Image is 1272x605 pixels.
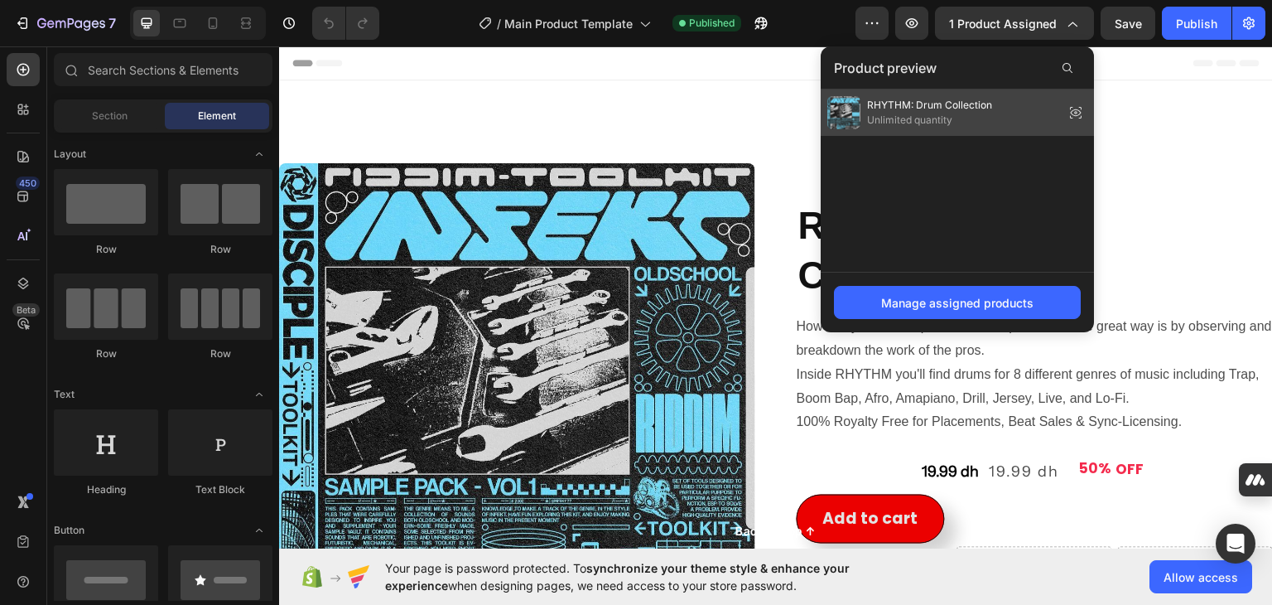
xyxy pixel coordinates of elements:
[12,303,40,317] div: Beta
[54,346,158,361] div: Row
[1164,569,1238,586] span: Allow access
[867,113,992,128] span: Unlimited quantity
[1149,560,1252,593] button: Allow access
[246,381,272,408] span: Toggle open
[544,458,639,486] div: Add to cart
[834,58,937,78] span: Product preview
[518,317,994,365] div: Inside RHYTHM you'll find drums for 8 different genres of music including Trap, Boom Bap, Afro, A...
[834,286,1081,319] button: Manage assigned products
[835,411,868,434] div: OFF
[16,177,40,190] div: 450
[799,411,835,433] div: 50%
[1216,524,1255,564] div: Open Intercom Messenger
[168,482,272,497] div: Text Block
[246,517,272,544] span: Toggle open
[168,346,272,361] div: Row
[92,109,128,123] span: Section
[54,523,84,538] span: Button
[935,7,1094,40] button: 1 product assigned
[246,141,272,167] span: Toggle open
[518,364,994,388] div: 100% Royalty Free for Placements, Beat Sales & Sync-Licensing.
[198,109,236,123] span: Element
[867,98,992,113] span: RHYTHM: Drum Collection
[312,7,379,40] div: Undo/Redo
[7,7,123,40] button: 7
[504,15,633,32] span: Main Product Template
[518,153,994,256] h1: RHYTHM: Drum Collection
[827,96,860,129] img: preview-img
[1101,7,1155,40] button: Save
[385,561,850,593] span: synchronize your theme style & enhance your experience
[642,414,702,437] div: 19.99 dh
[1176,15,1217,32] div: Publish
[108,13,116,33] p: 7
[54,242,158,257] div: Row
[279,46,1272,549] iframe: Design area
[456,476,537,493] div: Back to Top ↑
[1115,17,1142,31] span: Save
[385,559,914,594] span: Your page is password protected. To when designing pages, we need access to your store password.
[709,414,783,437] div: 19.99 dh
[881,294,1033,312] div: Manage assigned products
[518,269,994,317] div: How can you master pro-level drum patterns? One great way is by observing and breakdown the work ...
[168,242,272,257] div: Row
[54,387,75,402] span: Text
[54,147,86,162] span: Layout
[54,482,158,497] div: Heading
[518,448,666,496] button: Add to cart
[949,15,1057,32] span: 1 product assigned
[497,15,501,32] span: /
[689,16,735,31] span: Published
[54,53,272,86] input: Search Sections & Elements
[1162,7,1231,40] button: Publish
